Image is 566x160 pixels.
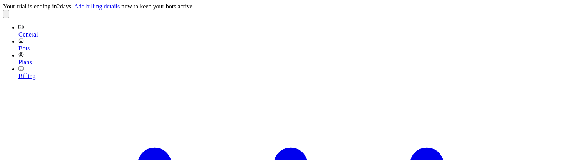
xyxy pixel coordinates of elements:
a: Add billing details [74,3,120,10]
a: General [18,24,563,38]
a: Bots [18,38,563,52]
div: Your trial is ending in 2 days. now to keep your bots active. [3,3,563,10]
a: Plans [18,52,563,65]
a: Billing [18,66,563,79]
